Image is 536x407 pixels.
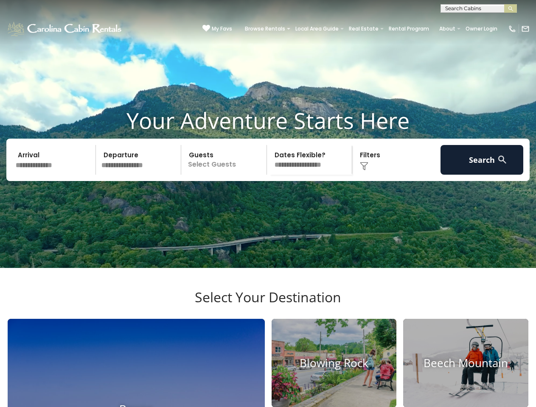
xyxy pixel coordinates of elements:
[6,20,124,37] img: White-1-1-2.png
[272,357,397,370] h4: Blowing Rock
[497,154,508,165] img: search-regular-white.png
[184,145,267,175] p: Select Guests
[6,107,530,134] h1: Your Adventure Starts Here
[202,25,232,33] a: My Favs
[360,162,368,170] img: filter--v1.png
[521,25,530,33] img: mail-regular-white.png
[6,289,530,319] h3: Select Your Destination
[345,23,383,35] a: Real Estate
[403,357,528,370] h4: Beech Mountain
[461,23,502,35] a: Owner Login
[241,23,289,35] a: Browse Rentals
[441,145,524,175] button: Search
[384,23,433,35] a: Rental Program
[212,25,232,33] span: My Favs
[291,23,343,35] a: Local Area Guide
[508,25,516,33] img: phone-regular-white.png
[435,23,460,35] a: About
